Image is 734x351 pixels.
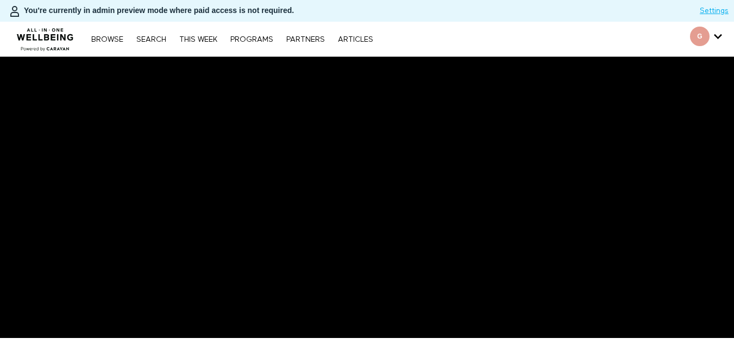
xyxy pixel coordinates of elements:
a: THIS WEEK [174,36,223,43]
img: CARAVAN [12,20,78,53]
a: Browse [86,36,129,43]
a: PROGRAMS [225,36,279,43]
a: ARTICLES [333,36,379,43]
a: PARTNERS [281,36,330,43]
a: Settings [700,5,729,16]
a: Search [131,36,172,43]
img: person-bdfc0eaa9744423c596e6e1c01710c89950b1dff7c83b5d61d716cfd8139584f.svg [8,5,21,18]
nav: Primary [86,34,378,44]
div: Secondary [682,22,730,56]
